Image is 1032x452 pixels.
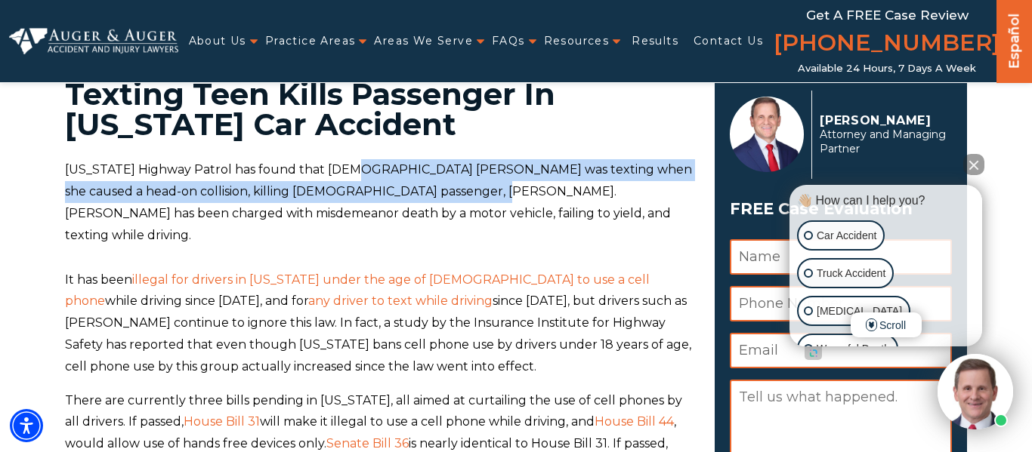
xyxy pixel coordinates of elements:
p: [US_STATE] Highway Patrol has found that [DEMOGRAPHIC_DATA] [PERSON_NAME] was texting when she ca... [65,159,697,246]
input: Email [730,333,952,368]
a: Results [632,26,678,57]
h1: Texting Teen Kills Passenger In [US_STATE] Car Accident [65,79,697,140]
span: Attorney and Managing Partner [820,128,952,156]
p: Car Accident [817,226,876,245]
img: Auger & Auger Accident and Injury Lawyers Logo [9,28,178,54]
a: Areas We Serve [374,26,473,57]
a: Resources [544,26,610,57]
p: [PERSON_NAME] [820,113,952,128]
a: FAQs [492,26,525,57]
a: [PHONE_NUMBER] [774,26,1000,63]
a: Senate Bill 36 [326,436,409,450]
span: Scroll [851,312,922,337]
div: 👋🏼 How can I help you? [793,192,978,209]
a: Contact Us [694,26,763,57]
span: Available 24 Hours, 7 Days a Week [798,63,976,75]
a: Open intaker chat [805,346,822,360]
a: any driver to text while driving [308,294,493,308]
p: Wrongful Death [817,340,890,358]
p: Truck Accident [817,264,885,283]
p: It has been while driving since [DATE], and for since [DATE], but drivers such as [PERSON_NAME] c... [65,269,697,378]
input: Name [730,239,952,275]
input: Phone Number [730,286,952,321]
img: Intaker widget Avatar [938,354,1013,429]
span: FREE Case Evaluation [730,195,952,223]
a: House Bill 31 [184,414,260,429]
a: House Bill 44 [595,414,674,429]
img: Herbert Auger [730,97,805,172]
a: About Us [189,26,246,57]
div: Accessibility Menu [10,409,43,442]
a: illegal for drivers in [US_STATE] under the age of [DEMOGRAPHIC_DATA] to use a cell phone [65,272,650,309]
button: Close Intaker Chat Widget [963,154,984,175]
a: Practice Areas [265,26,356,57]
p: [MEDICAL_DATA] [817,302,902,321]
span: Get a FREE Case Review [806,8,969,23]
